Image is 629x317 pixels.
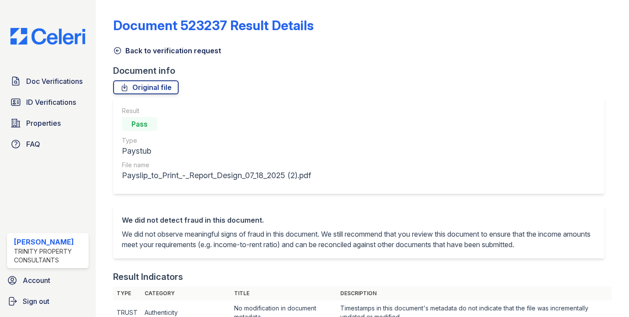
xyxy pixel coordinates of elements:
[122,169,311,182] div: Payslip_to_Print_-_Report_Design_07_18_2025 (2).pdf
[113,271,183,283] div: Result Indicators
[113,45,221,56] a: Back to verification request
[122,136,311,145] div: Type
[122,107,311,115] div: Result
[14,237,85,247] div: [PERSON_NAME]
[26,139,40,149] span: FAQ
[7,135,89,153] a: FAQ
[122,117,157,131] div: Pass
[7,93,89,111] a: ID Verifications
[3,272,92,289] a: Account
[7,72,89,90] a: Doc Verifications
[3,293,92,310] a: Sign out
[26,118,61,128] span: Properties
[23,296,49,307] span: Sign out
[122,161,311,169] div: File name
[113,80,179,94] a: Original file
[14,247,85,265] div: Trinity Property Consultants
[337,286,612,300] th: Description
[26,76,83,86] span: Doc Verifications
[23,275,50,286] span: Account
[122,229,596,250] p: We did not observe meaningful signs of fraud in this document. We still recommend that you review...
[26,97,76,107] span: ID Verifications
[113,17,314,33] a: Document 523237 Result Details
[141,286,230,300] th: Category
[122,215,596,225] div: We did not detect fraud in this document.
[3,28,92,45] img: CE_Logo_Blue-a8612792a0a2168367f1c8372b55b34899dd931a85d93a1a3d3e32e68fde9ad4.png
[7,114,89,132] a: Properties
[231,286,337,300] th: Title
[113,65,612,77] div: Document info
[122,145,311,157] div: Paystub
[113,286,141,300] th: Type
